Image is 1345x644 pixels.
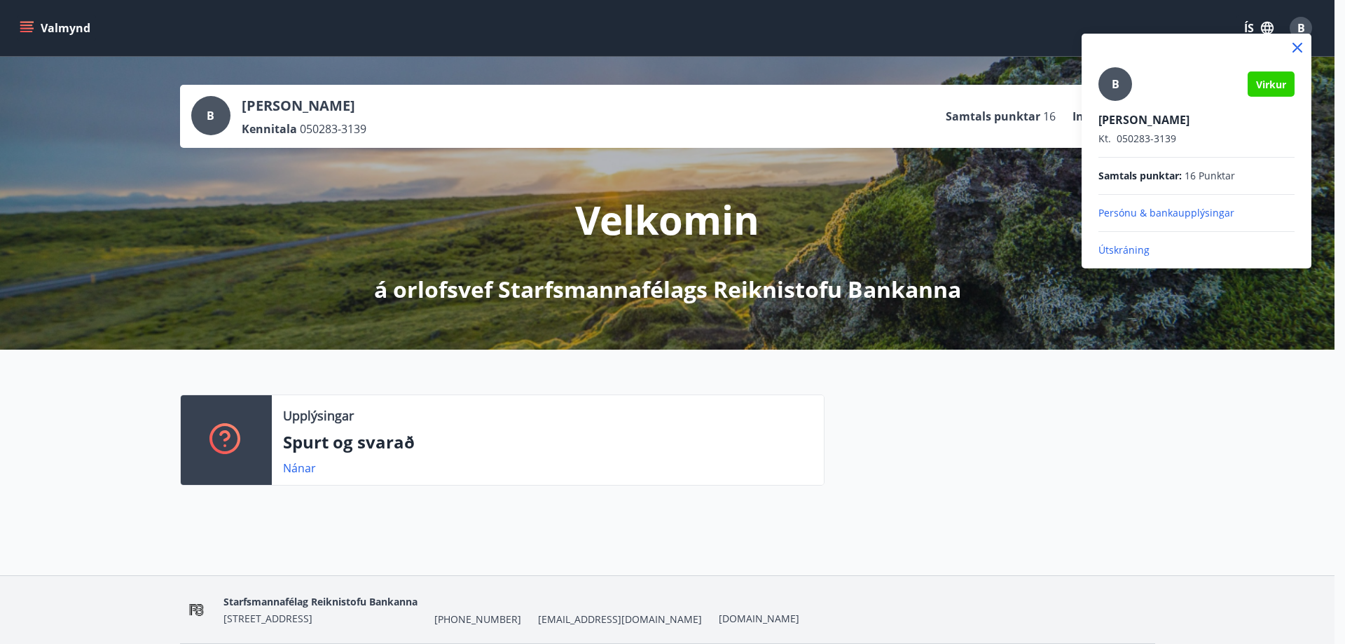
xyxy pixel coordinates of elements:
[1256,78,1286,91] span: Virkur
[1098,132,1111,145] span: Kt.
[1098,206,1295,220] p: Persónu & bankaupplýsingar
[1185,169,1235,183] span: 16 Punktar
[1098,112,1295,128] p: [PERSON_NAME]
[1098,132,1295,146] p: 050283-3139
[1098,169,1182,183] span: Samtals punktar :
[1112,76,1119,92] span: B
[1098,243,1295,257] p: Útskráning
